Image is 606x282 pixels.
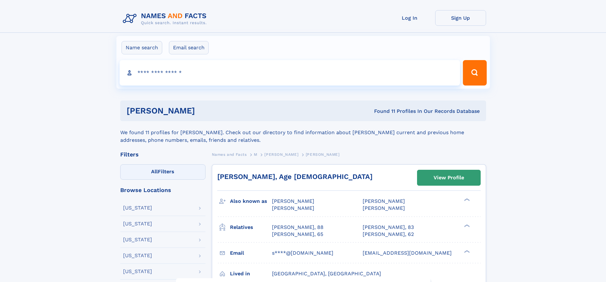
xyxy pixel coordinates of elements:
span: [GEOGRAPHIC_DATA], [GEOGRAPHIC_DATA] [272,271,381,277]
div: Browse Locations [120,187,205,193]
a: View Profile [417,170,480,185]
h1: [PERSON_NAME] [127,107,285,115]
a: [PERSON_NAME], 65 [272,231,323,238]
a: [PERSON_NAME] [264,150,298,158]
h3: Lived in [230,268,272,279]
a: M [254,150,257,158]
div: [US_STATE] [123,269,152,274]
button: Search Button [463,60,486,86]
div: [US_STATE] [123,237,152,242]
img: Logo Names and Facts [120,10,212,27]
span: M [254,152,257,157]
a: Names and Facts [212,150,247,158]
div: View Profile [434,170,464,185]
a: [PERSON_NAME], 88 [272,224,324,231]
label: Email search [169,41,209,54]
div: [US_STATE] [123,253,152,258]
div: ❯ [463,224,470,228]
input: search input [120,60,460,86]
div: [US_STATE] [123,205,152,210]
span: [PERSON_NAME] [363,198,405,204]
div: [US_STATE] [123,221,152,226]
div: ❯ [463,198,470,202]
div: Filters [120,152,205,157]
span: [PERSON_NAME] [264,152,298,157]
span: [PERSON_NAME] [272,205,314,211]
h3: Email [230,248,272,258]
span: [PERSON_NAME] [306,152,340,157]
span: [PERSON_NAME] [363,205,405,211]
span: All [151,169,158,175]
span: [PERSON_NAME] [272,198,314,204]
div: ❯ [463,249,470,253]
a: [PERSON_NAME], Age [DEMOGRAPHIC_DATA] [217,173,373,181]
div: We found 11 profiles for [PERSON_NAME]. Check out our directory to find information about [PERSON... [120,121,486,144]
a: [PERSON_NAME], 83 [363,224,414,231]
h3: Also known as [230,196,272,207]
label: Filters [120,164,205,180]
label: Name search [122,41,162,54]
span: [EMAIL_ADDRESS][DOMAIN_NAME] [363,250,452,256]
h3: Relatives [230,222,272,233]
a: Log In [384,10,435,26]
a: [PERSON_NAME], 62 [363,231,414,238]
a: Sign Up [435,10,486,26]
div: Found 11 Profiles In Our Records Database [284,108,480,115]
